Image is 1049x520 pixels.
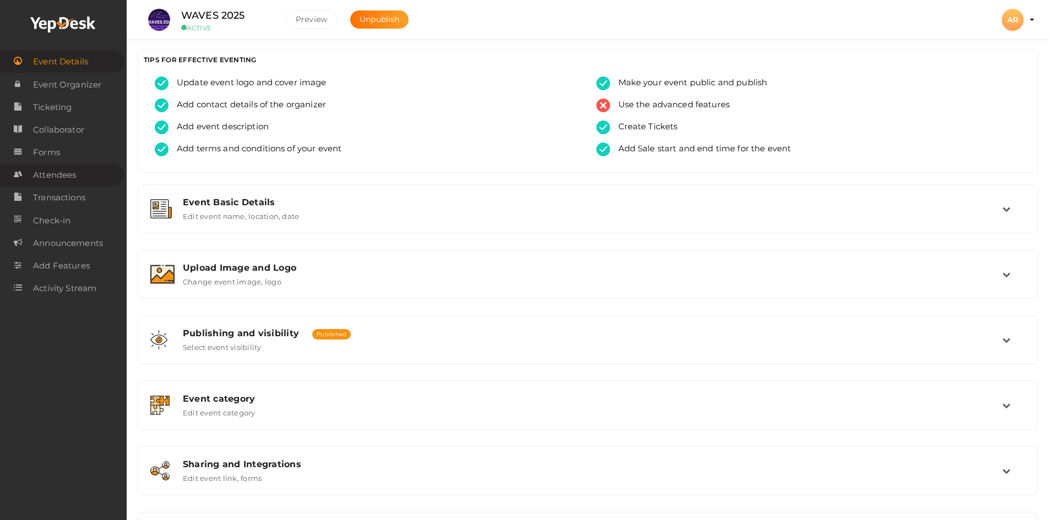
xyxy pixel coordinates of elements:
span: Published [312,329,351,340]
img: image.svg [150,265,175,284]
img: tick-success.svg [596,143,610,156]
a: Upload Image and Logo Change event image, logo [144,278,1032,288]
label: Change event image, logo [183,273,281,286]
img: tick-success.svg [155,121,169,134]
a: Sharing and Integrations Edit event link, forms [144,474,1032,485]
label: WAVES 2025 [181,8,244,24]
span: Activity Stream [33,277,96,299]
img: shared-vision.svg [150,330,167,349]
div: Upload Image and Logo [183,262,1002,273]
span: Add Features [33,255,90,277]
a: Publishing and visibility Published Select event visibility [144,343,1032,354]
label: Select event visibility [183,338,262,352]
span: Attendees [33,164,76,186]
img: S4WQAGVX_small.jpeg [148,9,170,31]
span: Event Details [33,51,88,73]
img: tick-success.svg [155,98,169,112]
a: Event Basic Details Edit event name, location, date [144,212,1032,223]
a: Event category Edit event category [144,409,1032,419]
span: Update event logo and cover image [169,76,327,90]
div: Event category [183,393,1002,404]
span: Use the advanced features [610,98,730,112]
div: Event Basic Details [183,197,1002,207]
div: AR [1002,9,1024,31]
button: Preview [286,10,337,29]
span: Add contact details of the organizer [169,98,326,112]
img: tick-success.svg [155,143,169,156]
img: error.svg [596,98,610,112]
img: tick-success.svg [155,76,169,90]
span: Add terms and conditions of your event [169,143,341,156]
span: Create Tickets [610,121,678,134]
img: event-details.svg [150,199,172,218]
button: AR [998,8,1027,31]
label: Edit event link, forms [183,469,262,483]
span: Forms [33,141,60,163]
span: Publishing and visibility [183,328,299,338]
button: Unpublish [350,10,409,29]
img: tick-success.svg [596,121,610,134]
img: sharing.svg [150,461,170,480]
small: ACTIVE [181,24,269,32]
img: tick-success.svg [596,76,610,90]
span: Make your event public and publish [610,76,768,90]
h3: TIPS FOR EFFECTIVE EVENTING [144,56,1032,64]
img: category.svg [150,396,170,415]
span: Transactions [33,187,85,209]
label: Edit event name, location, date [183,207,299,221]
div: Sharing and Integrations [183,459,1002,469]
span: Announcements [33,232,103,254]
span: Add Sale start and end time for the event [610,143,791,156]
span: Add event description [169,121,269,134]
profile-pic: AR [1002,15,1024,25]
span: Check-in [33,210,70,232]
label: Edit event category [183,404,256,417]
span: Collaborator [33,119,84,141]
span: Event Organizer [33,74,101,96]
span: Ticketing [33,96,72,118]
span: Unpublish [360,14,399,24]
